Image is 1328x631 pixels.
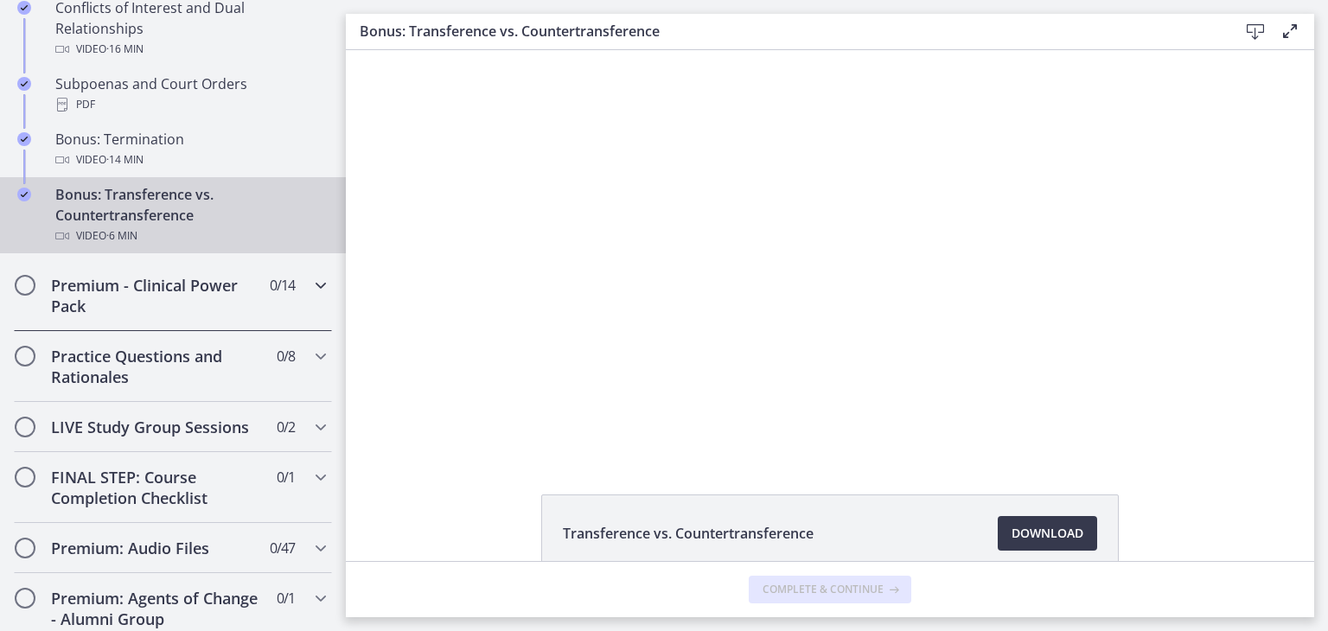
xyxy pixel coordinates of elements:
span: 0 / 14 [270,275,295,296]
span: Download [1012,523,1083,544]
h2: Premium - Clinical Power Pack [51,275,262,316]
h2: Premium: Agents of Change - Alumni Group [51,588,262,629]
span: · 14 min [106,150,144,170]
i: Completed [17,188,31,201]
span: 0 / 2 [277,417,295,437]
span: 0 / 8 [277,346,295,366]
h2: Premium: Audio Files [51,538,262,558]
div: Video [55,226,325,246]
div: Bonus: Termination [55,129,325,170]
div: Video [55,150,325,170]
div: PDF [55,94,325,115]
span: 0 / 47 [270,538,295,558]
div: Video [55,39,325,60]
div: Subpoenas and Court Orders [55,73,325,115]
button: Complete & continue [749,576,911,603]
span: · 6 min [106,226,137,246]
iframe: Video Lesson [346,50,1314,455]
div: Bonus: Transference vs. Countertransference [55,184,325,246]
h2: FINAL STEP: Course Completion Checklist [51,467,262,508]
span: Transference vs. Countertransference [563,523,814,544]
span: Complete & continue [763,583,884,596]
i: Completed [17,1,31,15]
i: Completed [17,132,31,146]
i: Completed [17,77,31,91]
a: Download [998,516,1097,551]
h2: LIVE Study Group Sessions [51,417,262,437]
span: 0 / 1 [277,467,295,488]
h2: Practice Questions and Rationales [51,346,262,387]
h3: Bonus: Transference vs. Countertransference [360,21,1210,41]
span: 0 / 1 [277,588,295,609]
span: · 16 min [106,39,144,60]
